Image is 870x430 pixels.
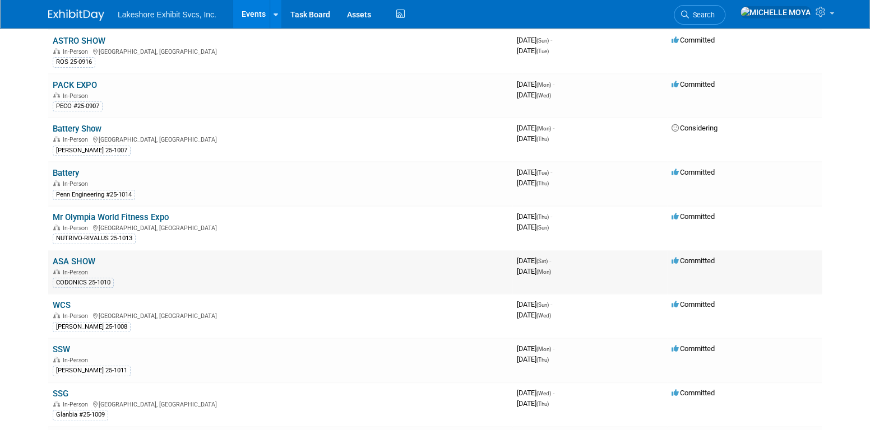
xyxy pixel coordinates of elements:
[53,311,508,320] div: [GEOGRAPHIC_DATA], [GEOGRAPHIC_DATA]
[536,38,549,44] span: (Sun)
[53,278,114,288] div: CODONICS 25-1010
[517,46,549,55] span: [DATE]
[63,357,91,364] span: In-Person
[53,300,71,310] a: WCS
[63,92,91,100] span: In-Person
[53,136,60,142] img: In-Person Event
[553,80,554,88] span: -
[53,410,108,420] div: Glanbia #25-1009
[53,36,105,46] a: ASTRO SHOW
[517,223,549,231] span: [DATE]
[672,36,715,44] span: Committed
[674,5,725,25] a: Search
[53,389,68,399] a: SSG
[672,168,715,176] span: Committed
[517,311,551,319] span: [DATE]
[672,389,715,397] span: Committed
[517,256,551,265] span: [DATE]
[63,269,91,276] span: In-Person
[517,179,549,187] span: [DATE]
[53,256,95,267] a: ASA SHOW
[689,11,715,19] span: Search
[517,399,549,408] span: [DATE]
[517,80,554,88] span: [DATE]
[672,212,715,221] span: Committed
[536,180,549,186] span: (Thu)
[536,312,551,319] span: (Wed)
[553,344,554,353] span: -
[53,223,508,232] div: [GEOGRAPHIC_DATA], [GEOGRAPHIC_DATA]
[536,214,549,220] span: (Thu)
[536,136,549,142] span: (Thu)
[517,168,552,176] span: [DATE]
[536,125,551,132] span: (Mon)
[536,346,551,352] span: (Mon)
[536,225,549,231] span: (Sun)
[53,57,95,67] div: ROS 25-0916
[53,146,131,156] div: [PERSON_NAME] 25-1007
[118,10,216,19] span: Lakeshore Exhibit Svcs, Inc.
[53,366,131,376] div: [PERSON_NAME] 25-1011
[536,258,548,264] span: (Sat)
[536,390,551,396] span: (Wed)
[550,168,552,176] span: -
[53,269,60,274] img: In-Person Event
[53,357,60,362] img: In-Person Event
[517,300,552,309] span: [DATE]
[53,80,97,90] a: PACK EXPO
[63,225,91,232] span: In-Person
[53,190,135,200] div: Penn Engineering #25-1014
[536,92,551,99] span: (Wed)
[672,124,718,132] span: Considering
[550,300,552,309] span: -
[53,312,60,318] img: In-Person Event
[53,46,508,55] div: [GEOGRAPHIC_DATA], [GEOGRAPHIC_DATA]
[536,401,549,407] span: (Thu)
[672,256,715,265] span: Committed
[740,6,811,18] img: MICHELLE MOYA
[53,322,131,332] div: [PERSON_NAME] 25-1008
[672,80,715,88] span: Committed
[63,401,91,408] span: In-Person
[536,82,551,88] span: (Mon)
[63,136,91,143] span: In-Person
[63,312,91,320] span: In-Person
[53,212,169,222] a: Mr Olympia World Fitness Expo
[550,212,552,221] span: -
[550,36,552,44] span: -
[63,180,91,188] span: In-Person
[517,344,554,353] span: [DATE]
[48,10,104,21] img: ExhibitDay
[53,344,70,354] a: SSW
[553,389,554,397] span: -
[53,225,60,230] img: In-Person Event
[536,302,549,308] span: (Sun)
[553,124,554,132] span: -
[536,48,549,54] span: (Tue)
[549,256,551,265] span: -
[536,269,551,275] span: (Mon)
[517,134,549,143] span: [DATE]
[53,101,103,111] div: PECO #25-0907
[517,36,552,44] span: [DATE]
[517,355,549,363] span: [DATE]
[672,344,715,353] span: Committed
[517,124,554,132] span: [DATE]
[517,91,551,99] span: [DATE]
[536,170,549,176] span: (Tue)
[53,48,60,54] img: In-Person Event
[517,212,552,221] span: [DATE]
[53,233,136,244] div: NUTRIVO-RIVALUS 25-1013
[536,357,549,363] span: (Thu)
[63,48,91,55] span: In-Person
[53,92,60,98] img: In-Person Event
[53,180,60,186] img: In-Person Event
[517,389,554,397] span: [DATE]
[53,168,79,178] a: Battery
[53,399,508,408] div: [GEOGRAPHIC_DATA], [GEOGRAPHIC_DATA]
[672,300,715,309] span: Committed
[53,134,508,143] div: [GEOGRAPHIC_DATA], [GEOGRAPHIC_DATA]
[53,124,101,134] a: Battery Show
[53,401,60,406] img: In-Person Event
[517,267,551,275] span: [DATE]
